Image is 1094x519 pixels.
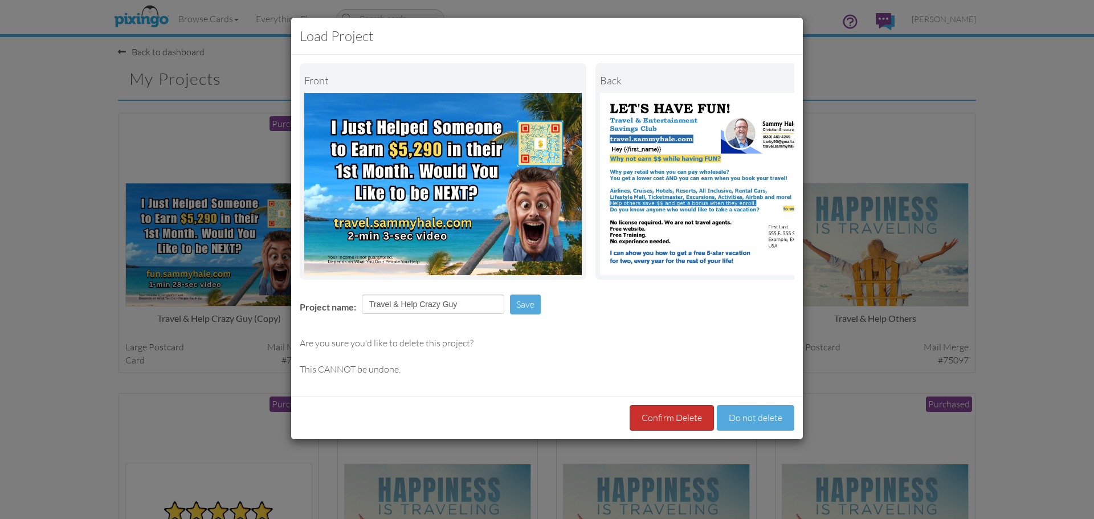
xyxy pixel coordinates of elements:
img: Landscape Image [304,93,582,275]
button: Confirm Delete [630,405,714,431]
h3: Load Project [300,26,794,46]
input: Enter project name [362,295,504,314]
button: Do not delete [717,405,794,431]
div: Are you sure you'd like to delete this project? This CANNOT be undone. [300,337,794,376]
div: Front [304,68,582,93]
label: Project name: [300,301,356,314]
img: Portrait Image [600,93,877,275]
button: Save [510,295,541,314]
div: back [600,68,877,93]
